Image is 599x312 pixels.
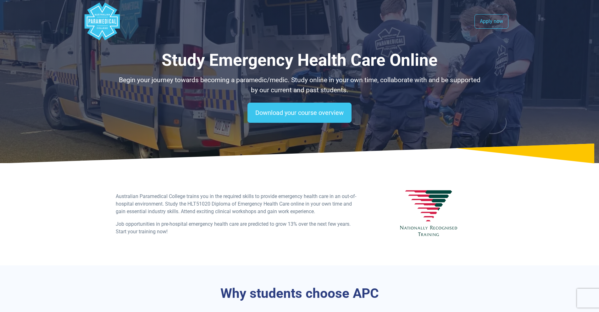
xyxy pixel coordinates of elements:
div: Australian Paramedical College [83,3,121,40]
h1: Study Emergency Health Care Online [116,50,484,70]
h3: Why students choose APC [116,286,484,302]
a: Apply now [474,14,508,29]
p: Job opportunities in pre-hospital emergency health care are predicted to grow 13% over the next f... [116,220,358,235]
p: Australian Paramedical College trains you in the required skills to provide emergency health care... [116,193,358,215]
p: Begin your journey towards becoming a paramedic/medic. Study online in your own time, collaborate... [116,75,484,95]
a: Download your course overview [247,103,352,123]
